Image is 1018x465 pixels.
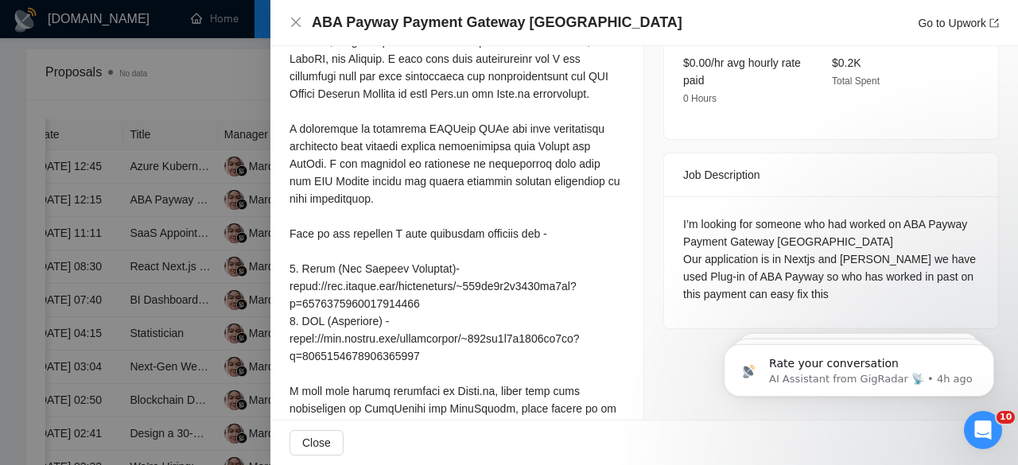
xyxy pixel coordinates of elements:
span: $0.00/hr avg hourly rate paid [683,56,801,87]
span: 10 [997,411,1015,424]
a: Go to Upworkexport [918,17,999,29]
span: Total Spent [832,76,880,87]
div: I’m looking for someone who had worked on ABA Payway Payment Gateway [GEOGRAPHIC_DATA] Our applic... [683,215,979,303]
span: close [289,16,302,29]
h4: ABA Payway Payment Gateway [GEOGRAPHIC_DATA] [312,13,682,33]
span: export [989,18,999,28]
div: Job Description [683,153,979,196]
span: $0.2K [832,56,861,69]
iframe: Intercom notifications message [700,311,1018,422]
span: Close [302,434,331,451]
iframe: Intercom live chat [964,411,1002,449]
button: Close [289,430,344,455]
span: 0 Hours [683,93,717,104]
button: Close [289,16,302,29]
